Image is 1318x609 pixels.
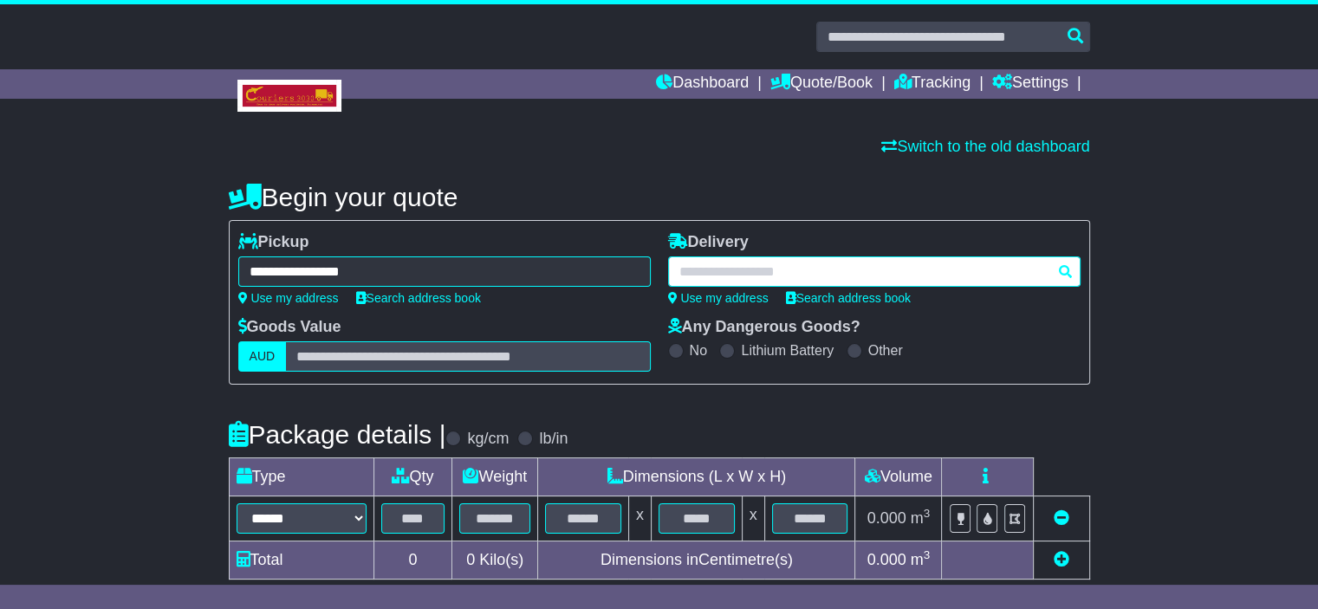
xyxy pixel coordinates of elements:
[690,342,707,359] label: No
[229,183,1090,211] h4: Begin your quote
[881,138,1089,155] a: Switch to the old dashboard
[452,541,538,580] td: Kilo(s)
[867,509,906,527] span: 0.000
[229,420,446,449] h4: Package details |
[538,541,855,580] td: Dimensions in Centimetre(s)
[628,496,651,541] td: x
[786,291,911,305] a: Search address book
[1054,551,1069,568] a: Add new item
[924,548,931,561] sup: 3
[741,342,834,359] label: Lithium Battery
[356,291,481,305] a: Search address book
[238,341,287,372] label: AUD
[229,541,373,580] td: Total
[238,291,339,305] a: Use my address
[467,430,509,449] label: kg/cm
[466,551,475,568] span: 0
[742,496,764,541] td: x
[238,233,309,252] label: Pickup
[911,551,931,568] span: m
[868,342,903,359] label: Other
[668,256,1081,287] typeahead: Please provide city
[867,551,906,568] span: 0.000
[238,318,341,337] label: Goods Value
[229,458,373,496] td: Type
[373,541,452,580] td: 0
[770,69,873,99] a: Quote/Book
[911,509,931,527] span: m
[656,69,749,99] a: Dashboard
[668,233,749,252] label: Delivery
[894,69,971,99] a: Tracking
[668,291,769,305] a: Use my address
[539,430,568,449] label: lb/in
[373,458,452,496] td: Qty
[668,318,860,337] label: Any Dangerous Goods?
[855,458,942,496] td: Volume
[992,69,1068,99] a: Settings
[538,458,855,496] td: Dimensions (L x W x H)
[924,507,931,520] sup: 3
[1054,509,1069,527] a: Remove this item
[452,458,538,496] td: Weight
